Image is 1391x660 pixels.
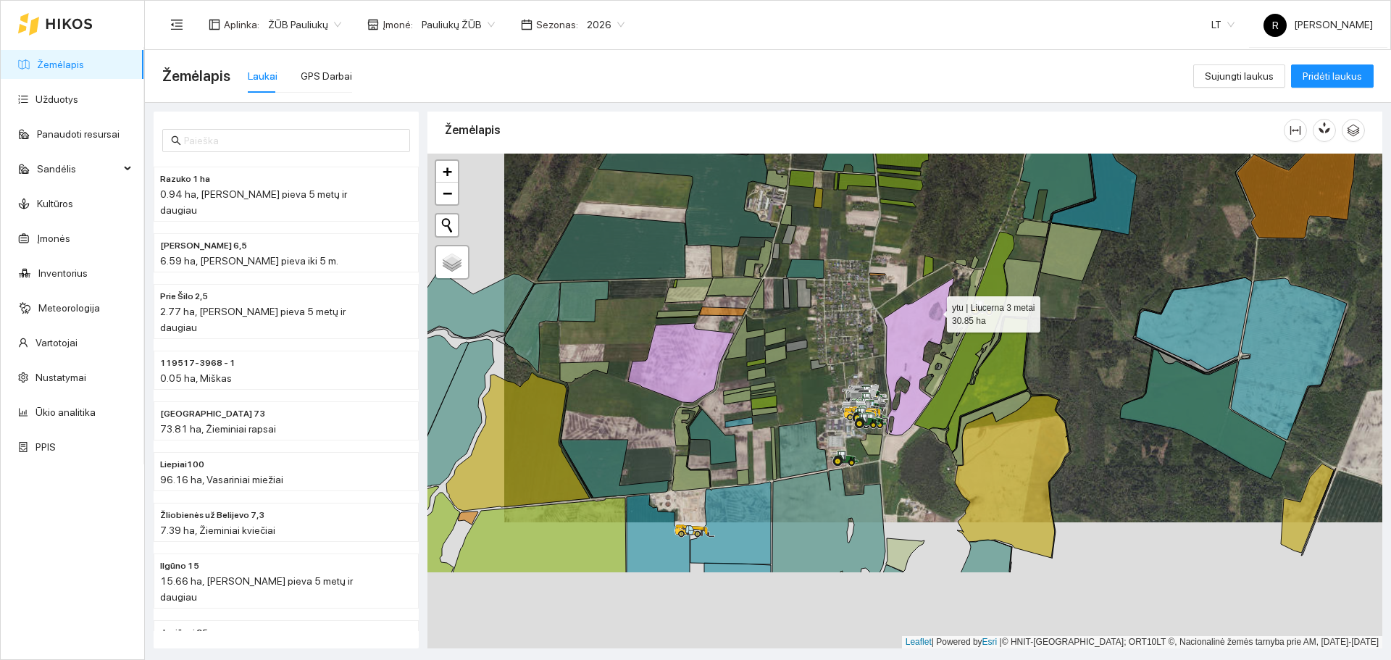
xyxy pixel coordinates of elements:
[445,109,1284,151] div: Žemėlapis
[160,255,338,267] span: 6.59 ha, [PERSON_NAME] pieva iki 5 m.
[224,17,259,33] span: Aplinka :
[184,133,401,149] input: Paieška
[160,407,265,421] span: Drobiškių 73
[1211,14,1235,35] span: LT
[436,246,468,278] a: Layers
[38,302,100,314] a: Meteorologija
[436,214,458,236] button: Initiate a new search
[35,441,56,453] a: PPIS
[1193,70,1285,82] a: Sujungti laukus
[37,198,73,209] a: Kultūros
[436,161,458,183] a: Zoom in
[1284,119,1307,142] button: column-width
[1303,68,1362,84] span: Pridėti laukus
[209,19,220,30] span: layout
[35,93,78,105] a: Užduotys
[587,14,625,35] span: 2026
[383,17,413,33] span: Įmonė :
[160,356,235,370] span: 119517-3968 - 1
[906,637,932,647] a: Leaflet
[1193,64,1285,88] button: Sujungti laukus
[422,14,495,35] span: Pauliukų ŽŪB
[35,337,78,348] a: Vartotojai
[443,184,452,202] span: −
[37,59,84,70] a: Žemėlapis
[37,128,120,140] a: Panaudoti resursai
[1205,68,1274,84] span: Sujungti laukus
[171,135,181,146] span: search
[160,559,199,573] span: Ilgūno 15
[367,19,379,30] span: shop
[170,18,183,31] span: menu-fold
[160,525,275,536] span: 7.39 ha, Žieminiai kviečiai
[1263,19,1373,30] span: [PERSON_NAME]
[37,154,120,183] span: Sandėlis
[982,637,998,647] a: Esri
[162,64,230,88] span: Žemėlapis
[160,575,353,603] span: 15.66 ha, [PERSON_NAME] pieva 5 metų ir daugiau
[521,19,532,30] span: calendar
[902,636,1382,648] div: | Powered by © HNIT-[GEOGRAPHIC_DATA]; ORT10LT ©, Nacionalinė žemės tarnyba prie AM, [DATE]-[DATE]
[160,423,276,435] span: 73.81 ha, Žieminiai rapsai
[160,239,247,253] span: Prie Šilo 6,5
[160,458,204,472] span: Liepiai100
[1291,64,1374,88] button: Pridėti laukus
[160,474,283,485] span: 96.16 ha, Vasariniai miežiai
[536,17,578,33] span: Sezonas :
[162,10,191,39] button: menu-fold
[268,14,341,35] span: ŽŪB Pauliukų
[160,290,208,304] span: Prie Šilo 2,5
[248,68,277,84] div: Laukai
[160,306,346,333] span: 2.77 ha, [PERSON_NAME] pieva 5 metų ir daugiau
[1291,70,1374,82] a: Pridėti laukus
[443,162,452,180] span: +
[1000,637,1002,647] span: |
[301,68,352,84] div: GPS Darbai
[160,172,210,186] span: Razuko 1 ha
[35,372,86,383] a: Nustatymai
[160,509,264,522] span: Žliobienės už Belijevo 7,3
[160,626,208,640] span: Juciūnai 35
[160,372,232,384] span: 0.05 ha, Miškas
[1272,14,1279,37] span: R
[37,233,70,244] a: Įmonės
[1285,125,1306,136] span: column-width
[436,183,458,204] a: Zoom out
[38,267,88,279] a: Inventorius
[160,188,347,216] span: 0.94 ha, [PERSON_NAME] pieva 5 metų ir daugiau
[35,406,96,418] a: Ūkio analitika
